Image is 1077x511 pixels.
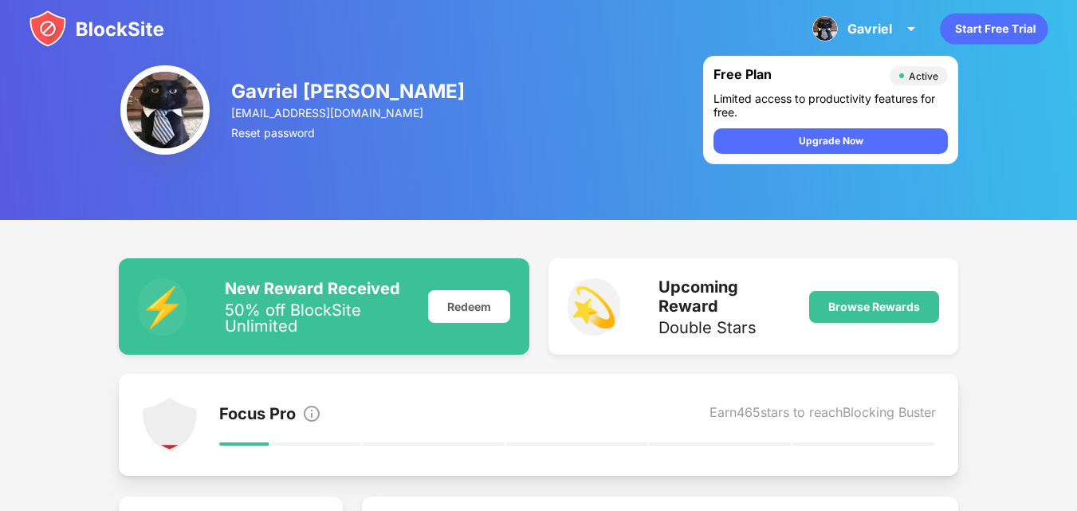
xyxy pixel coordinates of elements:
div: Gavriel [PERSON_NAME] [231,80,466,103]
div: Browse Rewards [828,301,920,313]
div: New Reward Received [225,279,408,298]
img: info.svg [302,404,321,423]
div: Double Stars [658,320,791,336]
div: 💫 [568,278,620,336]
div: ⚡️ [138,278,187,336]
div: Active [909,70,938,82]
img: ACg8ocLtbrpjs8LPsR19h8VsZqCCi0Z6LJLOvuYgOjmygx3dqsMBUF0A=s96-c [812,16,838,41]
div: Free Plan [713,66,882,85]
img: points-level-1.svg [141,396,198,454]
img: blocksite-icon.svg [29,10,164,48]
div: Redeem [428,290,510,323]
div: animation [940,13,1048,45]
div: Earn 465 stars to reach Blocking Buster [709,404,936,426]
div: Gavriel [847,21,892,37]
div: 50% off BlockSite Unlimited [225,302,408,334]
div: Reset password [231,126,466,140]
div: Focus Pro [219,404,296,426]
div: [EMAIL_ADDRESS][DOMAIN_NAME] [231,106,466,120]
img: ACg8ocLtbrpjs8LPsR19h8VsZqCCi0Z6LJLOvuYgOjmygx3dqsMBUF0A=s96-c [120,65,210,155]
div: Limited access to productivity features for free. [713,92,948,119]
div: Upcoming Reward [658,277,791,316]
div: Upgrade Now [799,133,863,149]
